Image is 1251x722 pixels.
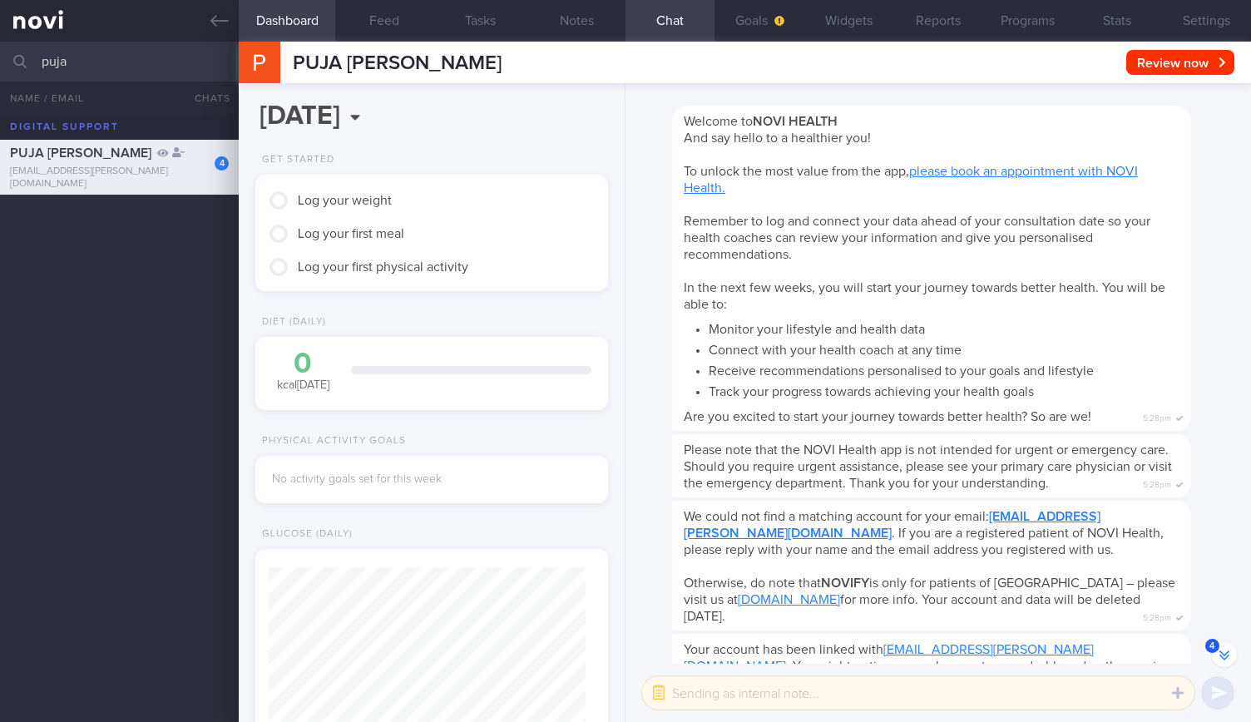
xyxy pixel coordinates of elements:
[684,131,871,145] span: And say hello to a healthier you!
[255,435,406,448] div: Physical Activity Goals
[684,115,838,128] span: Welcome to
[255,154,334,166] div: Get Started
[709,317,1179,338] li: Monitor your lifestyle and health data
[709,338,1179,359] li: Connect with your health coach at any time
[684,576,1175,623] span: Otherwise, do note that is only for patients of [GEOGRAPHIC_DATA] – please visit us at for more i...
[684,281,1165,311] span: In the next few weeks, you will start your journey towards better health. You will be able to:
[684,165,1138,195] span: To unlock the most value from the app,
[709,379,1179,400] li: Track your progress towards achieving your health goals
[684,643,1162,690] span: Your account has been linked with . You might notice some changes to your dashboard as the app is...
[272,349,334,393] div: kcal [DATE]
[1143,608,1171,624] span: 5:28pm
[821,576,869,590] strong: NOVIFY
[684,410,1091,423] span: Are you excited to start your journey towards better health? So are we!
[255,316,326,329] div: Diet (Daily)
[1143,408,1171,424] span: 5:28pm
[738,593,840,606] a: [DOMAIN_NAME]
[709,359,1179,379] li: Receive recommendations personalised to your goals and lifestyle
[293,53,502,73] span: PUJA [PERSON_NAME]
[684,165,1138,195] a: please book an appointment with NOVI Health.
[753,115,838,128] strong: NOVI HEALTH
[172,82,239,115] button: Chats
[272,349,334,378] div: 0
[272,472,591,487] div: No activity goals set for this week
[10,166,229,190] div: [EMAIL_ADDRESS][PERSON_NAME][DOMAIN_NAME]
[1205,639,1219,653] span: 4
[215,156,229,171] div: 4
[255,528,353,541] div: Glucose (Daily)
[684,215,1150,261] span: Remember to log and connect your data ahead of your consultation date so your health coaches can ...
[10,146,151,160] span: PUJA [PERSON_NAME]
[684,443,1172,490] span: Please note that the NOVI Health app is not intended for urgent or emergency care. Should you req...
[1143,475,1171,491] span: 5:28pm
[1126,50,1234,75] button: Review now
[684,643,1094,673] a: [EMAIL_ADDRESS][PERSON_NAME][DOMAIN_NAME]
[1212,642,1237,667] button: 4
[684,510,1164,556] span: We could not find a matching account for your email: . If you are a registered patient of NOVI He...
